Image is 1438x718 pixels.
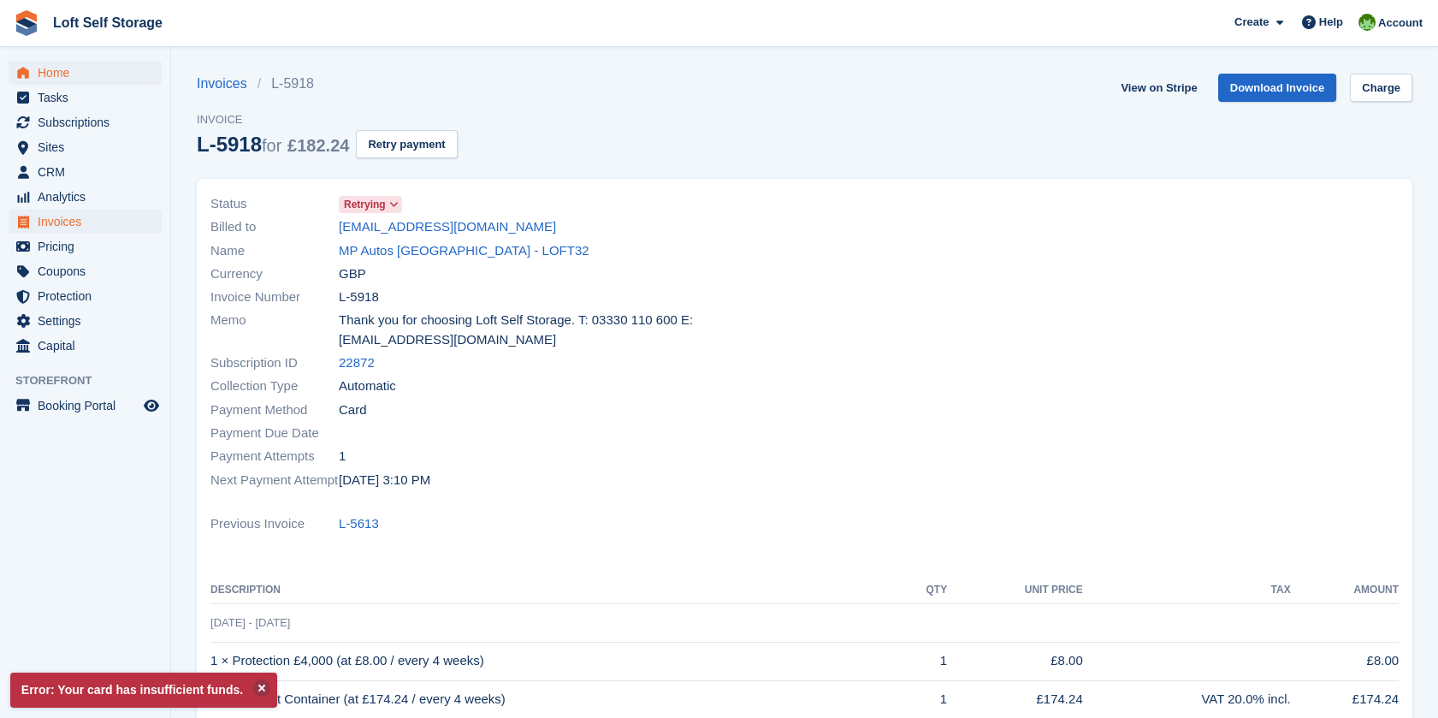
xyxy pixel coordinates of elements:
time: 2025-09-02 14:10:35 UTC [339,471,430,490]
a: menu [9,234,162,258]
a: L-5613 [339,514,379,534]
span: CRM [38,160,140,184]
a: menu [9,309,162,333]
img: stora-icon-8386f47178a22dfd0bd8f6a31ec36ba5ce8667c1dd55bd0f319d3a0aa187defe.svg [14,10,39,36]
span: Coupons [38,259,140,283]
a: Preview store [141,395,162,416]
a: Loft Self Storage [46,9,169,37]
td: £8.00 [947,642,1083,680]
a: menu [9,61,162,85]
span: Analytics [38,185,140,209]
span: Retrying [344,197,386,212]
a: Download Invoice [1218,74,1337,102]
th: Unit Price [947,577,1083,604]
span: GBP [339,264,366,284]
a: View on Stripe [1114,74,1204,102]
div: L-5918 [197,133,349,156]
a: [EMAIL_ADDRESS][DOMAIN_NAME] [339,217,556,237]
span: Automatic [339,377,396,396]
a: menu [9,394,162,418]
td: 1 [898,642,948,680]
th: Tax [1083,577,1291,604]
span: Invoices [38,210,140,234]
a: Retrying [339,194,402,214]
a: menu [9,210,162,234]
span: L-5918 [339,288,379,307]
span: Settings [38,309,140,333]
span: Collection Type [210,377,339,396]
td: 1 × Protection £4,000 (at £8.00 / every 4 weeks) [210,642,898,680]
span: Booking Portal [38,394,140,418]
span: Create [1234,14,1269,31]
span: Capital [38,334,140,358]
span: Billed to [210,217,339,237]
span: Home [38,61,140,85]
a: menu [9,334,162,358]
img: James Johnson [1358,14,1376,31]
span: Invoice Number [210,288,339,307]
td: £8.00 [1291,642,1399,680]
button: Retry payment [356,130,457,158]
div: VAT 20.0% incl. [1083,690,1291,709]
span: [DATE] - [DATE] [210,616,290,629]
span: Subscriptions [38,110,140,134]
span: Protection [38,284,140,308]
a: menu [9,259,162,283]
span: Payment Due Date [210,424,339,443]
span: Invoice [197,111,458,128]
th: QTY [898,577,948,604]
a: Charge [1350,74,1412,102]
span: Previous Invoice [210,514,339,534]
span: Next Payment Attempt [210,471,339,490]
a: 22872 [339,353,375,373]
span: Subscription ID [210,353,339,373]
span: Sites [38,135,140,159]
span: for [262,136,281,155]
th: Amount [1291,577,1399,604]
span: Help [1319,14,1343,31]
a: menu [9,284,162,308]
a: MP Autos [GEOGRAPHIC_DATA] - LOFT32 [339,241,589,261]
span: Payment Attempts [210,447,339,466]
span: Currency [210,264,339,284]
p: Error: Your card has insufficient funds. [10,673,277,708]
nav: breadcrumbs [197,74,458,94]
span: Name [210,241,339,261]
span: Payment Method [210,401,339,420]
span: Pricing [38,234,140,258]
span: Tasks [38,86,140,110]
th: Description [210,577,898,604]
a: Invoices [197,74,257,94]
span: Thank you for choosing Loft Self Storage. T: 03330 110 600 E: [EMAIL_ADDRESS][DOMAIN_NAME] [339,311,795,349]
a: menu [9,135,162,159]
a: menu [9,86,162,110]
a: menu [9,110,162,134]
span: 1 [339,447,346,466]
span: Memo [210,311,339,349]
span: Status [210,194,339,214]
span: Card [339,401,367,420]
span: Account [1378,15,1423,32]
span: £182.24 [287,136,349,155]
a: menu [9,185,162,209]
a: menu [9,160,162,184]
span: Storefront [15,372,170,389]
